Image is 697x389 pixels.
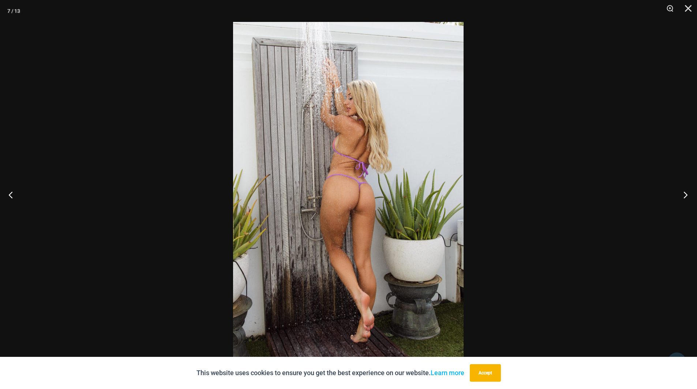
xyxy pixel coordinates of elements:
div: 7 / 13 [7,5,20,16]
a: Learn more [431,369,464,377]
img: Wild Card Neon Bliss 312 Top 457 Micro 07 [233,22,464,367]
button: Next [670,176,697,213]
p: This website uses cookies to ensure you get the best experience on our website. [196,367,464,378]
button: Accept [470,364,501,382]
